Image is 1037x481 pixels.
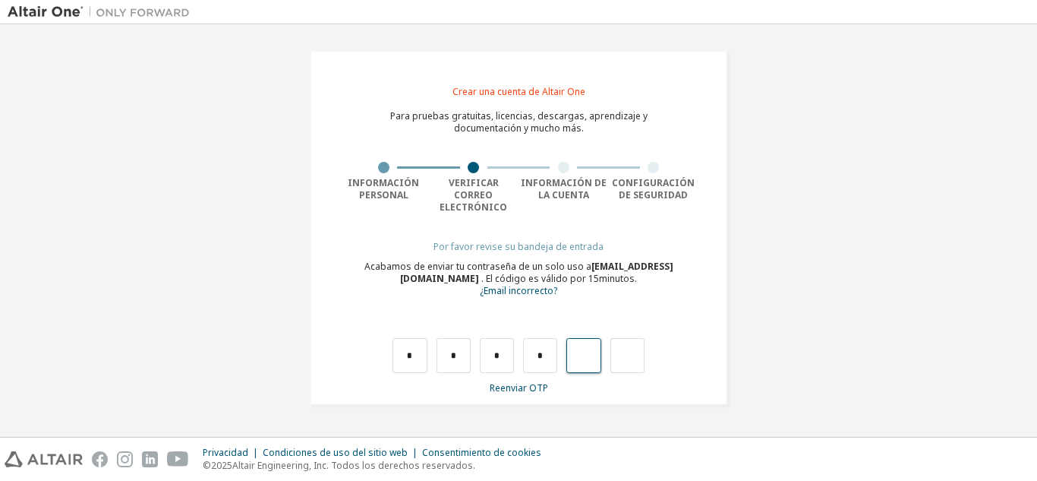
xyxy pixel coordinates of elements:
[480,286,557,296] a: Regresar al formulario de registro
[232,459,475,472] font: Altair Engineering, Inc. Todos los derechos reservados.
[599,272,637,285] font: minutos.
[263,446,408,459] font: Condiciones de uso del sitio web
[203,459,211,472] font: ©
[142,451,158,467] img: linkedin.svg
[422,446,541,459] font: Consentimiento de cookies
[452,85,585,98] font: Crear una cuenta de Altair One
[211,459,232,472] font: 2025
[480,284,557,297] font: ¿Email incorrecto?
[490,381,548,394] font: Reenviar OTP
[348,176,419,201] font: Información personal
[521,176,607,201] font: Información de la cuenta
[588,272,599,285] font: 15
[167,451,189,467] img: youtube.svg
[364,260,591,273] font: Acabamos de enviar tu contraseña de un solo uso a
[92,451,108,467] img: facebook.svg
[203,446,248,459] font: Privacidad
[117,451,133,467] img: instagram.svg
[8,5,197,20] img: Altair Uno
[612,176,695,201] font: Configuración de seguridad
[400,260,673,285] font: [EMAIL_ADDRESS][DOMAIN_NAME]
[433,240,604,253] font: Por favor revise su bandeja de entrada
[481,272,586,285] font: . El código es válido por
[390,109,648,122] font: Para pruebas gratuitas, licencias, descargas, aprendizaje y
[5,451,83,467] img: altair_logo.svg
[454,122,584,134] font: documentación y mucho más.
[440,176,507,214] font: Verificar correo electrónico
